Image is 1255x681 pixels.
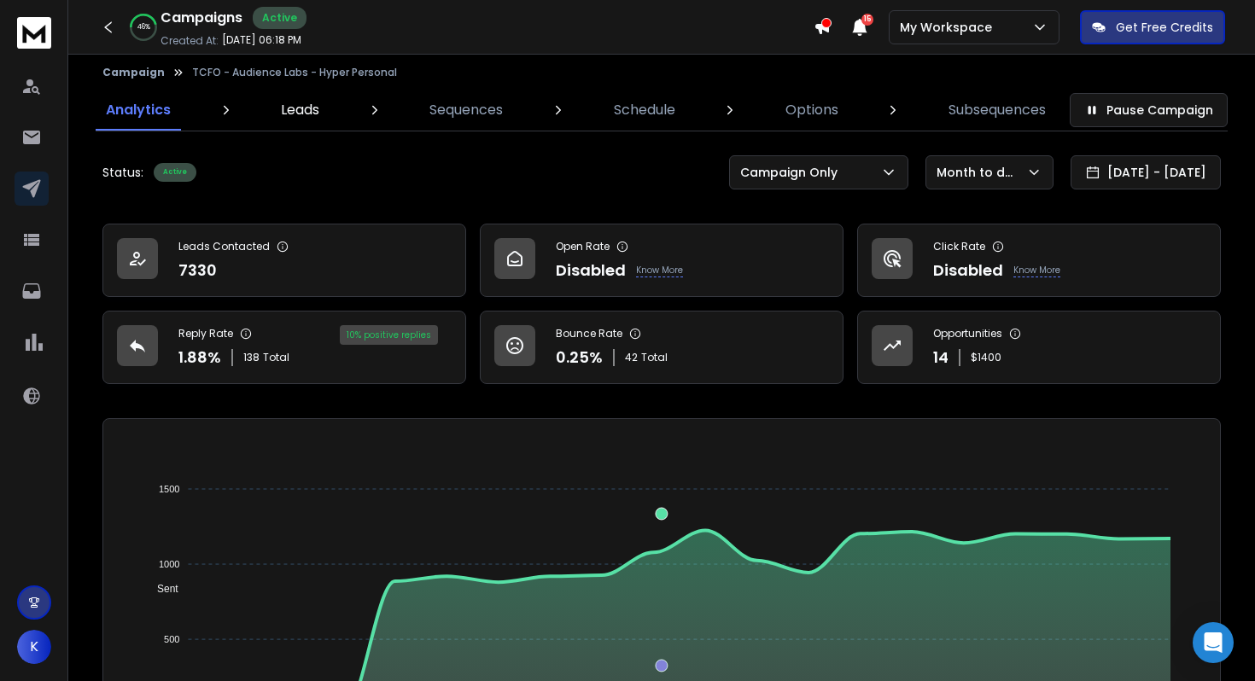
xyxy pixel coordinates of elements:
[971,351,1001,364] p: $ 1400
[17,630,51,664] button: K
[740,164,844,181] p: Campaign Only
[933,240,985,253] p: Click Rate
[775,90,849,131] a: Options
[1080,10,1225,44] button: Get Free Credits
[933,327,1002,340] p: Opportunities
[102,311,466,384] a: Reply Rate1.88%138Total10% positive replies
[480,311,843,384] a: Bounce Rate0.25%42Total
[159,484,179,494] tspan: 1500
[164,634,179,644] tspan: 500
[263,351,289,364] span: Total
[253,7,306,29] div: Active
[137,22,150,32] p: 46 %
[625,351,638,364] span: 42
[1013,264,1060,277] p: Know More
[556,327,622,340] p: Bounce Rate
[938,90,1056,131] a: Subsequences
[154,163,196,182] div: Active
[900,19,999,36] p: My Workspace
[178,240,270,253] p: Leads Contacted
[641,351,668,364] span: Total
[419,90,513,131] a: Sequences
[861,14,873,26] span: 15
[340,325,438,345] div: 10 % positive replies
[1070,93,1228,127] button: Pause Campaign
[429,100,503,120] p: Sequences
[96,90,181,131] a: Analytics
[1193,622,1234,663] div: Open Intercom Messenger
[556,346,603,370] p: 0.25 %
[144,583,178,595] span: Sent
[102,224,466,297] a: Leads Contacted7330
[178,259,217,282] p: 7330
[933,259,1003,282] p: Disabled
[636,264,683,277] p: Know More
[192,66,397,79] p: TCFO - Audience Labs - Hyper Personal
[857,224,1221,297] a: Click RateDisabledKnow More
[857,311,1221,384] a: Opportunities14$1400
[281,100,319,120] p: Leads
[17,17,51,49] img: logo
[161,8,242,28] h1: Campaigns
[271,90,330,131] a: Leads
[222,33,301,47] p: [DATE] 06:18 PM
[1116,19,1213,36] p: Get Free Credits
[614,100,675,120] p: Schedule
[178,327,233,340] p: Reply Rate
[785,100,838,120] p: Options
[102,164,143,181] p: Status:
[937,164,1026,181] p: Month to date
[106,100,171,120] p: Analytics
[243,351,260,364] span: 138
[556,240,610,253] p: Open Rate
[1071,155,1221,189] button: [DATE] - [DATE]
[949,100,1046,120] p: Subsequences
[102,66,165,79] button: Campaign
[161,34,219,48] p: Created At:
[480,224,843,297] a: Open RateDisabledKnow More
[604,90,686,131] a: Schedule
[178,346,221,370] p: 1.88 %
[159,559,179,569] tspan: 1000
[933,346,949,370] p: 14
[556,259,626,282] p: Disabled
